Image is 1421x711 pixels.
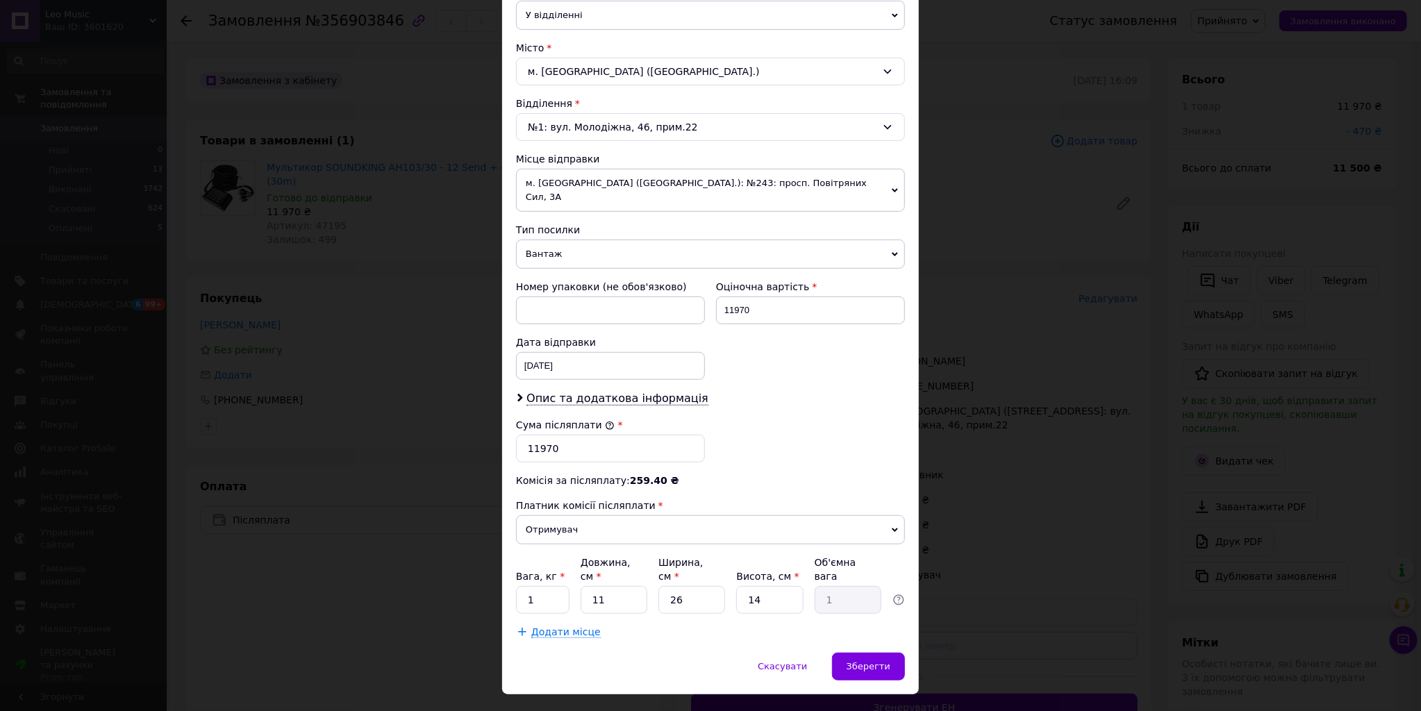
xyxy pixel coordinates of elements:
label: Висота, см [736,571,799,582]
div: №1: вул. Молодіжна, 46, прим.22 [516,113,905,141]
div: Оціночна вартість [716,280,905,294]
span: Тип посилки [516,224,580,235]
div: Об'ємна вага [815,555,881,583]
span: Додати місце [531,626,601,638]
label: Сума післяплати [516,419,615,430]
div: Комісія за післяплату: [516,474,905,487]
span: Опис та додаткова інформація [526,392,708,405]
div: Номер упаковки (не обов'язково) [516,280,705,294]
label: Вага, кг [516,571,565,582]
span: м. [GEOGRAPHIC_DATA] ([GEOGRAPHIC_DATA].): №243: просп. Повітряних Сил, 3А [516,169,905,212]
span: 259.40 ₴ [630,475,679,486]
span: Платник комісії післяплати [516,500,656,511]
span: Скасувати [758,661,807,671]
label: Ширина, см [658,557,703,582]
span: Зберегти [847,661,890,671]
span: У відділенні [516,1,905,30]
div: Дата відправки [516,335,705,349]
div: Місто [516,41,905,55]
div: м. [GEOGRAPHIC_DATA] ([GEOGRAPHIC_DATA].) [516,58,905,85]
span: Отримувач [516,515,905,544]
span: Місце відправки [516,153,600,165]
label: Довжина, см [581,557,631,582]
div: Відділення [516,97,905,110]
span: Вантаж [516,240,905,269]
